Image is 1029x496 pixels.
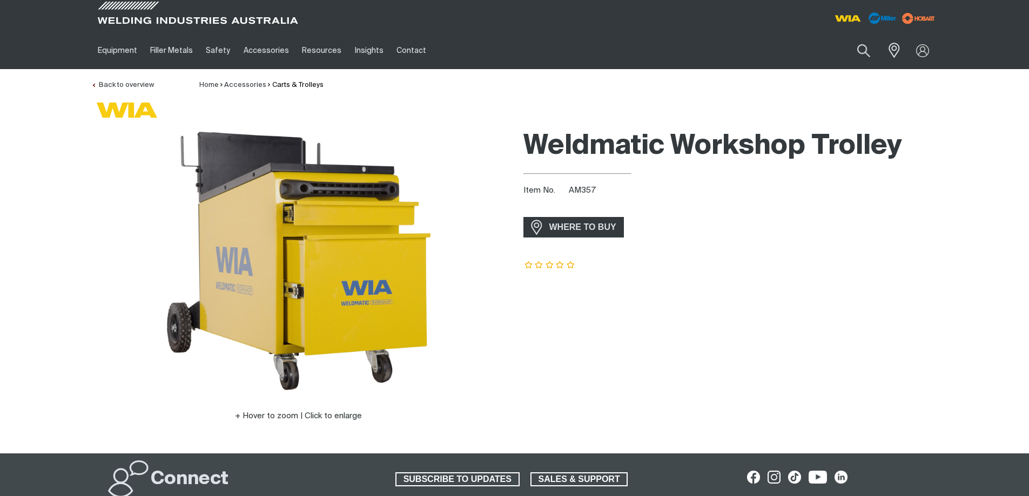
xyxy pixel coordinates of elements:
span: SUBSCRIBE TO UPDATES [396,472,519,486]
a: Accessories [237,32,295,69]
a: SALES & SUPPORT [530,472,628,486]
button: Hover to zoom | Click to enlarge [228,410,368,423]
input: Product name or item number... [831,38,882,63]
img: miller [899,10,938,26]
a: Contact [390,32,433,69]
a: Resources [295,32,348,69]
span: Item No. [523,185,567,197]
span: WHERE TO BUY [542,219,623,236]
h2: Connect [151,467,228,491]
a: Filler Metals [144,32,199,69]
nav: Main [91,32,727,69]
nav: Breadcrumb [199,80,324,91]
span: Rating: {0} [523,262,576,269]
a: Insights [348,32,389,69]
h1: Weldmatic Workshop Trolley [523,129,938,164]
a: Safety [199,32,237,69]
img: Weldmatic Workshop Trolley [164,124,434,393]
a: Home [199,81,219,89]
a: Accessories [224,81,266,89]
button: Search products [845,38,882,63]
span: AM357 [569,186,596,194]
span: SALES & SUPPORT [532,472,627,486]
a: Equipment [91,32,144,69]
a: Back to overview of Carts & Trolleys [91,81,154,89]
a: SUBSCRIBE TO UPDATES [395,472,520,486]
a: WHERE TO BUY [523,217,624,237]
a: Carts & Trolleys [272,81,324,89]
